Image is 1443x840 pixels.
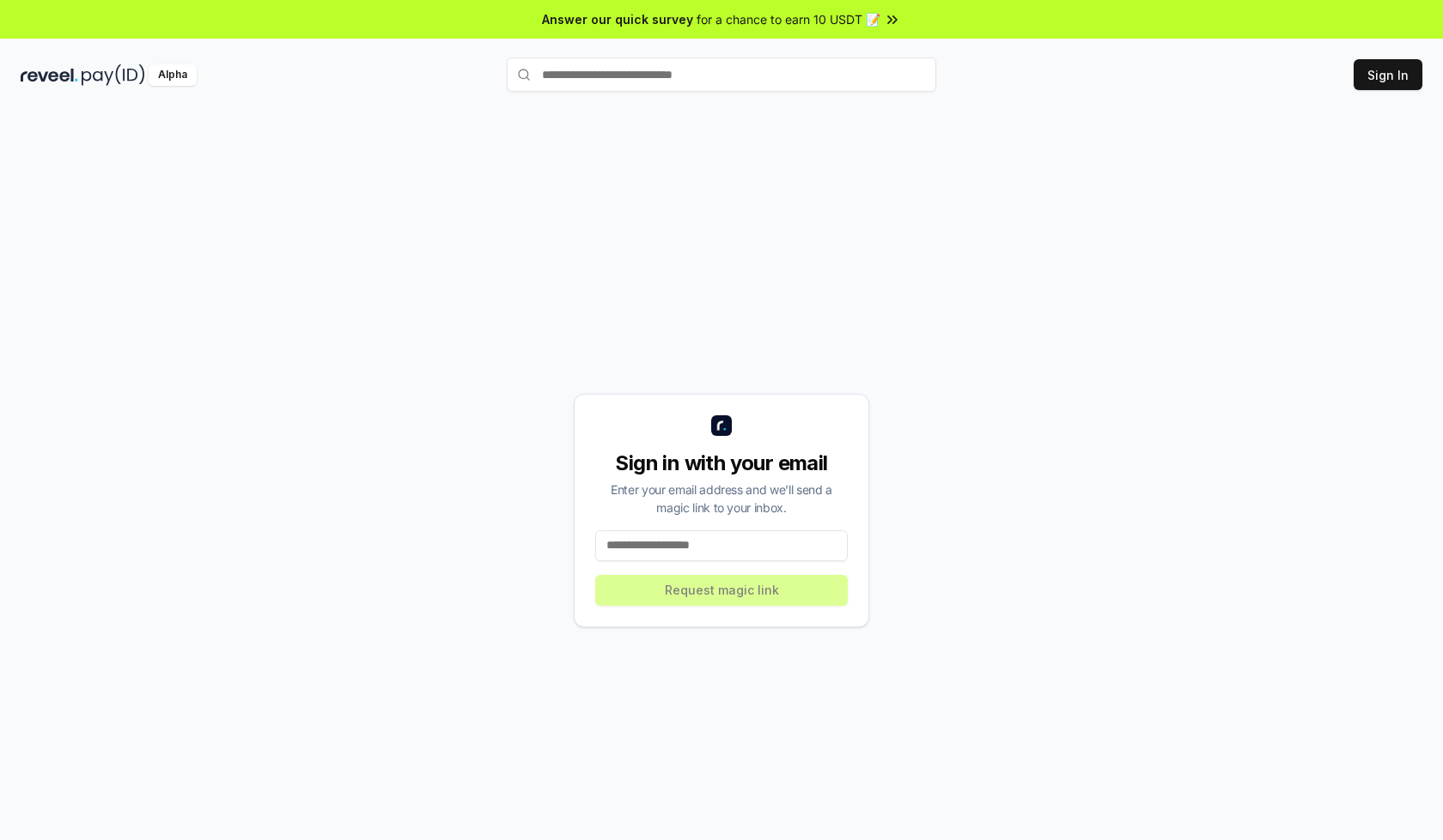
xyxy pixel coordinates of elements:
[149,64,197,86] div: Alpha
[1354,59,1422,90] button: Sign In
[711,415,732,436] img: logo_small
[82,64,145,86] img: pay_id
[542,10,693,28] span: Answer our quick survey
[697,10,880,28] span: for a chance to earn 10 USDT 📝
[595,450,848,477] div: Sign in with your email
[595,480,848,517] div: Enter your email address and we’ll send a magic link to your inbox.
[21,64,78,86] img: reveel_dark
